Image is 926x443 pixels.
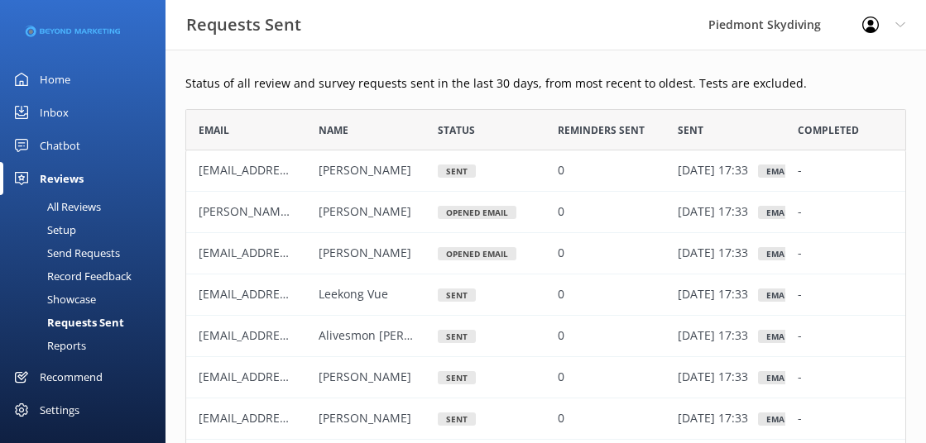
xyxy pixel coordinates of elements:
[319,122,348,138] span: Name
[438,122,475,138] span: Status
[558,369,564,387] p: 0
[798,162,802,180] p: -
[199,287,392,302] span: [EMAIL_ADDRESS][DOMAIN_NAME]
[185,150,906,192] div: row
[798,245,802,263] p: -
[40,63,70,96] div: Home
[438,164,476,178] div: Sent
[678,369,748,387] p: [DATE] 17:33
[319,204,411,220] span: [PERSON_NAME]
[758,164,800,178] div: Email
[10,218,76,241] div: Setup
[185,398,906,440] div: row
[678,245,748,263] p: [DATE] 17:33
[558,203,564,221] p: 0
[185,74,906,93] p: Status of all review and survey requests sent in the last 30 days, from most recent to oldest. Te...
[319,411,411,426] span: [PERSON_NAME]
[438,412,476,426] div: Sent
[40,162,84,195] div: Reviews
[185,316,906,357] div: row
[678,286,748,304] p: [DATE] 17:33
[438,247,516,260] div: Opened Email
[10,264,132,288] div: Record Feedback
[40,360,103,393] div: Recommend
[558,327,564,345] p: 0
[798,286,802,304] p: -
[798,410,802,428] p: -
[678,410,748,428] p: [DATE] 17:33
[199,122,229,138] span: Email
[185,274,906,316] div: row
[10,264,166,288] a: Record Feedback
[798,327,802,345] p: -
[25,26,120,38] img: 3-1676954853.png
[40,96,69,129] div: Inbox
[10,218,166,241] a: Setup
[10,195,166,218] a: All Reviews
[319,163,411,179] span: [PERSON_NAME]
[438,206,516,219] div: Opened Email
[758,330,800,343] div: Email
[185,233,906,274] div: row
[678,203,748,221] p: [DATE] 17:33
[10,288,166,311] a: Showcase
[558,162,564,180] p: 0
[678,122,703,138] span: Sent
[199,369,392,385] span: [EMAIL_ADDRESS][DOMAIN_NAME]
[758,206,800,219] div: Email
[40,393,79,426] div: Settings
[10,334,166,357] a: Reports
[10,334,86,357] div: Reports
[10,288,96,311] div: Showcase
[678,162,748,180] p: [DATE] 17:33
[558,410,564,428] p: 0
[199,411,392,426] span: [EMAIL_ADDRESS][DOMAIN_NAME]
[678,327,748,345] p: [DATE] 17:33
[558,122,645,138] span: Reminders Sent
[438,288,476,302] div: Sent
[185,192,906,233] div: row
[319,328,472,344] span: Alivesmon [PERSON_NAME]
[798,369,802,387] p: -
[319,245,411,261] span: [PERSON_NAME]
[438,371,476,384] div: Sent
[10,195,101,218] div: All Reviews
[10,241,166,264] a: Send Requests
[199,245,392,261] span: [EMAIL_ADDRESS][DOMAIN_NAME]
[758,412,800,426] div: Email
[10,241,120,264] div: Send Requests
[199,328,392,344] span: [EMAIL_ADDRESS][DOMAIN_NAME]
[40,129,80,162] div: Chatbot
[438,330,476,343] div: Sent
[10,311,166,334] a: Requests Sent
[10,311,124,334] div: Requests Sent
[185,357,906,398] div: row
[186,12,301,38] h3: Requests Sent
[199,163,392,179] span: [EMAIL_ADDRESS][DOMAIN_NAME]
[319,369,411,385] span: [PERSON_NAME]
[319,287,388,302] span: Leekong Vue
[758,247,800,260] div: Email
[758,371,800,384] div: Email
[798,203,802,221] p: -
[758,288,800,302] div: Email
[798,122,859,138] span: Completed
[199,204,485,220] span: [PERSON_NAME][EMAIL_ADDRESS][DOMAIN_NAME]
[558,286,564,304] p: 0
[558,245,564,263] p: 0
